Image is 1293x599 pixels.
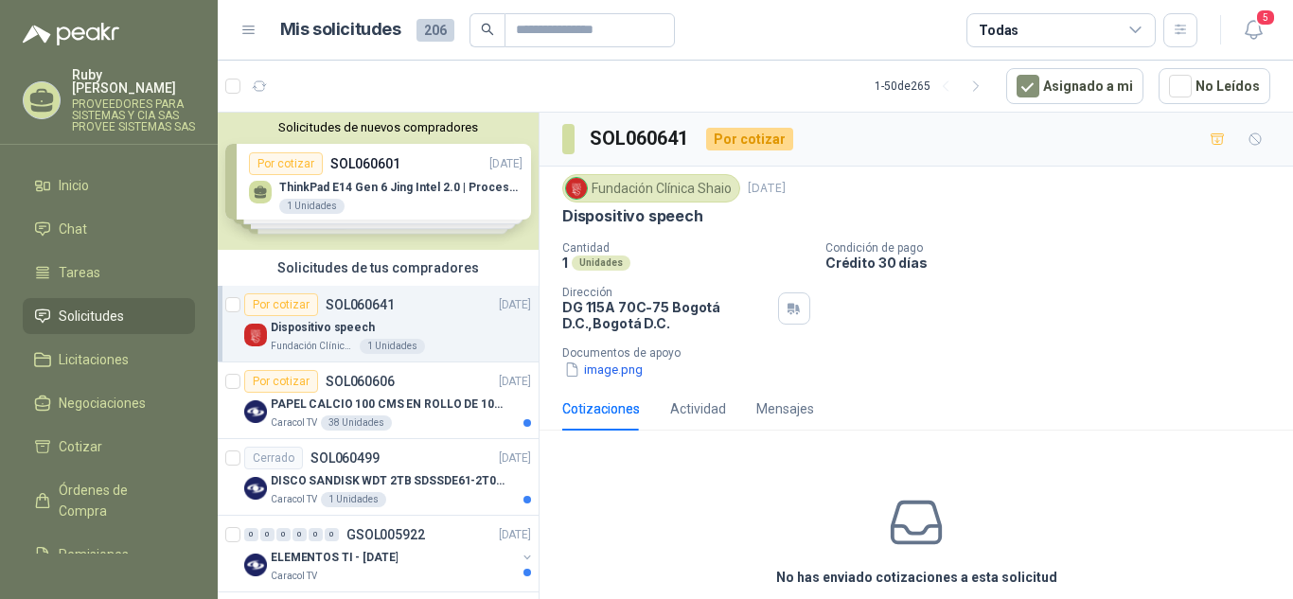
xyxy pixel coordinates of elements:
[59,262,100,283] span: Tareas
[321,415,392,431] div: 38 Unidades
[562,286,770,299] p: Dirección
[979,20,1018,41] div: Todas
[776,567,1057,588] h3: No has enviado cotizaciones a esta solicitud
[23,255,195,291] a: Tareas
[562,346,1285,360] p: Documentos de apoyo
[218,113,539,250] div: Solicitudes de nuevos compradoresPor cotizarSOL060601[DATE] ThinkPad E14 Gen 6 Jing Intel 2.0 | P...
[1159,68,1270,104] button: No Leídos
[244,523,535,584] a: 0 0 0 0 0 0 GSOL005922[DATE] Company LogoELEMENTOS TI - [DATE]Caracol TV
[23,342,195,378] a: Licitaciones
[271,569,317,584] p: Caracol TV
[325,528,339,541] div: 0
[572,255,630,271] div: Unidades
[562,255,568,271] p: 1
[244,528,258,541] div: 0
[244,477,267,500] img: Company Logo
[499,373,531,391] p: [DATE]
[562,174,740,203] div: Fundación Clínica Shaio
[825,241,1285,255] p: Condición de pago
[1255,9,1276,26] span: 5
[23,298,195,334] a: Solicitudes
[276,528,291,541] div: 0
[875,71,991,101] div: 1 - 50 de 265
[218,362,539,439] a: Por cotizarSOL060606[DATE] Company LogoPAPEL CALCIO 100 CMS EN ROLLO DE 100 GRCaracol TV38 Unidades
[59,480,177,521] span: Órdenes de Compra
[260,528,275,541] div: 0
[59,349,129,370] span: Licitaciones
[72,98,195,132] p: PROVEEDORES PARA SISTEMAS Y CIA SAS PROVEE SISTEMAS SAS
[670,398,726,419] div: Actividad
[23,167,195,203] a: Inicio
[59,544,129,565] span: Remisiones
[225,120,531,134] button: Solicitudes de nuevos compradores
[271,492,317,507] p: Caracol TV
[72,68,195,95] p: Ruby [PERSON_NAME]
[499,526,531,544] p: [DATE]
[562,206,703,226] p: Dispositivo speech
[244,554,267,576] img: Company Logo
[271,549,398,567] p: ELEMENTOS TI - [DATE]
[590,124,691,153] h3: SOL060641
[326,298,395,311] p: SOL060641
[481,23,494,36] span: search
[271,339,356,354] p: Fundación Clínica Shaio
[499,449,531,467] p: [DATE]
[292,528,307,541] div: 0
[562,241,810,255] p: Cantidad
[271,396,506,414] p: PAPEL CALCIO 100 CMS EN ROLLO DE 100 GR
[23,211,195,247] a: Chat
[23,429,195,465] a: Cotizar
[244,293,318,316] div: Por cotizar
[23,23,119,45] img: Logo peakr
[825,255,1285,271] p: Crédito 30 días
[1236,13,1270,47] button: 5
[218,286,539,362] a: Por cotizarSOL060641[DATE] Company LogoDispositivo speechFundación Clínica Shaio1 Unidades
[706,128,793,150] div: Por cotizar
[271,415,317,431] p: Caracol TV
[244,370,318,393] div: Por cotizar
[59,219,87,239] span: Chat
[244,400,267,423] img: Company Logo
[1006,68,1143,104] button: Asignado a mi
[59,393,146,414] span: Negociaciones
[244,447,303,469] div: Cerrado
[23,472,195,529] a: Órdenes de Compra
[326,375,395,388] p: SOL060606
[360,339,425,354] div: 1 Unidades
[218,439,539,516] a: CerradoSOL060499[DATE] Company LogoDISCO SANDISK WDT 2TB SDSSDE61-2T00-G25Caracol TV1 Unidades
[566,178,587,199] img: Company Logo
[59,175,89,196] span: Inicio
[562,360,645,379] button: image.png
[309,528,323,541] div: 0
[310,451,380,465] p: SOL060499
[321,492,386,507] div: 1 Unidades
[416,19,454,42] span: 206
[218,250,539,286] div: Solicitudes de tus compradores
[346,528,425,541] p: GSOL005922
[23,537,195,573] a: Remisiones
[271,319,375,337] p: Dispositivo speech
[562,299,770,331] p: DG 115A 70C-75 Bogotá D.C. , Bogotá D.C.
[756,398,814,419] div: Mensajes
[280,16,401,44] h1: Mis solicitudes
[748,180,786,198] p: [DATE]
[244,324,267,346] img: Company Logo
[59,436,102,457] span: Cotizar
[562,398,640,419] div: Cotizaciones
[59,306,124,326] span: Solicitudes
[23,385,195,421] a: Negociaciones
[499,296,531,314] p: [DATE]
[271,472,506,490] p: DISCO SANDISK WDT 2TB SDSSDE61-2T00-G25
